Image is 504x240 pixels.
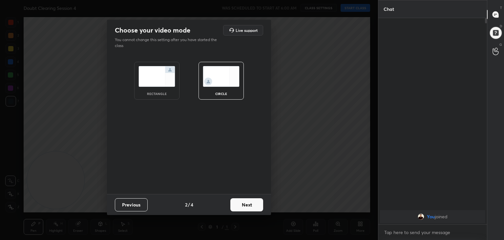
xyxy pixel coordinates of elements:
[500,5,502,10] p: T
[499,42,502,47] p: G
[208,92,234,95] div: circle
[500,24,502,29] p: D
[191,201,193,208] h4: 4
[435,214,448,219] span: joined
[185,201,187,208] h4: 2
[203,66,240,87] img: circleScreenIcon.acc0effb.svg
[418,213,424,220] img: 09770f7dbfa9441c9c3e57e13e3293d5.jpg
[115,37,221,49] p: You cannot change this setting after you have started the class
[230,198,263,211] button: Next
[188,201,190,208] h4: /
[427,214,435,219] span: You
[144,92,170,95] div: rectangle
[378,209,487,225] div: grid
[138,66,175,87] img: normalScreenIcon.ae25ed63.svg
[115,198,148,211] button: Previous
[115,26,190,35] h2: Choose your video mode
[378,0,399,18] p: Chat
[236,28,258,32] h5: Live support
